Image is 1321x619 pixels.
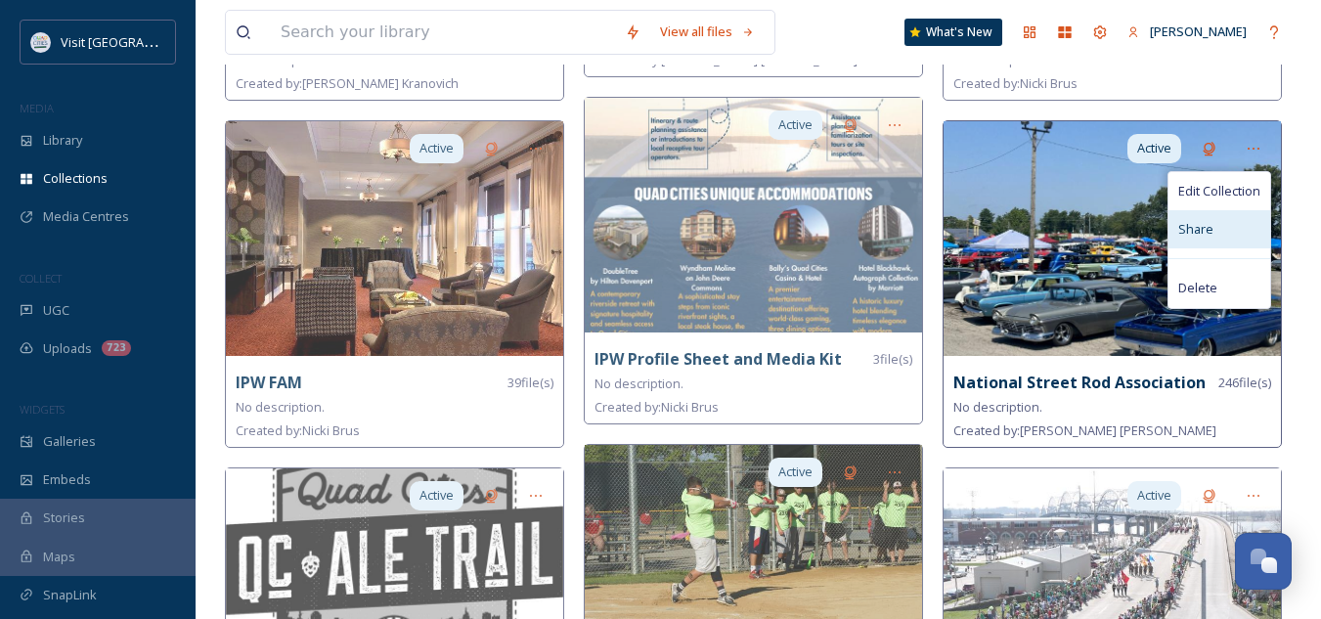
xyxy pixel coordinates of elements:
[271,11,615,54] input: Search your library
[507,374,553,392] span: 39 file(s)
[43,169,108,188] span: Collections
[873,350,912,369] span: 3 file(s)
[419,486,454,505] span: Active
[1235,533,1292,590] button: Open Chat
[236,372,302,393] strong: IPW FAM
[1178,279,1217,297] span: Delete
[594,398,719,416] span: Created by: Nicki Brus
[594,348,842,370] strong: IPW Profile Sheet and Media Kit
[1178,220,1213,239] span: Share
[43,548,75,566] span: Maps
[1218,374,1271,392] span: 246 file(s)
[953,372,1206,393] strong: National Street Rod Association
[778,463,813,481] span: Active
[1150,22,1247,40] span: [PERSON_NAME]
[43,432,96,451] span: Galleries
[1118,13,1256,51] a: [PERSON_NAME]
[43,131,82,150] span: Library
[1178,182,1260,200] span: Edit Collection
[43,207,129,226] span: Media Centres
[236,74,459,92] span: Created by: [PERSON_NAME] Kranovich
[953,421,1216,439] span: Created by: [PERSON_NAME] [PERSON_NAME]
[102,340,131,356] div: 723
[43,586,97,604] span: SnapLink
[236,421,360,439] span: Created by: Nicki Brus
[20,402,65,417] span: WIDGETS
[226,121,563,356] img: 1f76afda-6333-49b3-af66-7b102bb0fb92.jpg
[953,74,1078,92] span: Created by: Nicki Brus
[953,398,1042,416] span: No description.
[419,139,454,157] span: Active
[778,115,813,134] span: Active
[1137,486,1171,505] span: Active
[43,508,85,527] span: Stories
[43,470,91,489] span: Embeds
[944,121,1281,356] img: lnelson%2540visitquadcities.com-575D582E-55CC-4038-8014-ED41CEE9A469.jpeg
[43,301,69,320] span: UGC
[594,375,683,392] span: No description.
[61,32,212,51] span: Visit [GEOGRAPHIC_DATA]
[650,13,765,51] a: View all files
[31,32,51,52] img: QCCVB_VISIT_vert_logo_4c_tagline_122019.svg
[585,98,922,332] img: f7f22b89-232f-40ab-a16d-eb22697054d8.jpg
[43,339,92,358] span: Uploads
[20,271,62,286] span: COLLECT
[904,19,1002,46] a: What's New
[20,101,54,115] span: MEDIA
[236,398,325,416] span: No description.
[1137,139,1171,157] span: Active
